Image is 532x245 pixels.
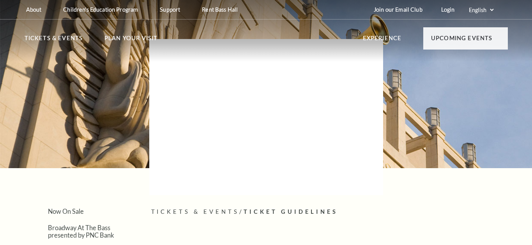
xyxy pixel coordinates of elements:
[26,6,42,13] p: About
[160,6,180,13] p: Support
[104,34,158,48] p: Plan Your Visit
[151,208,240,215] span: Tickets & Events
[25,34,83,48] p: Tickets & Events
[48,224,114,239] a: Broadway At The Bass presented by PNC Bank
[467,6,495,14] select: Select:
[431,34,493,48] p: Upcoming Events
[151,207,508,217] p: /
[48,208,84,215] a: Now On Sale
[202,6,238,13] p: Rent Bass Hall
[149,39,383,195] img: blank image
[63,6,138,13] p: Children's Education Program
[244,208,338,215] span: Ticket Guidelines
[363,34,402,48] p: Experience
